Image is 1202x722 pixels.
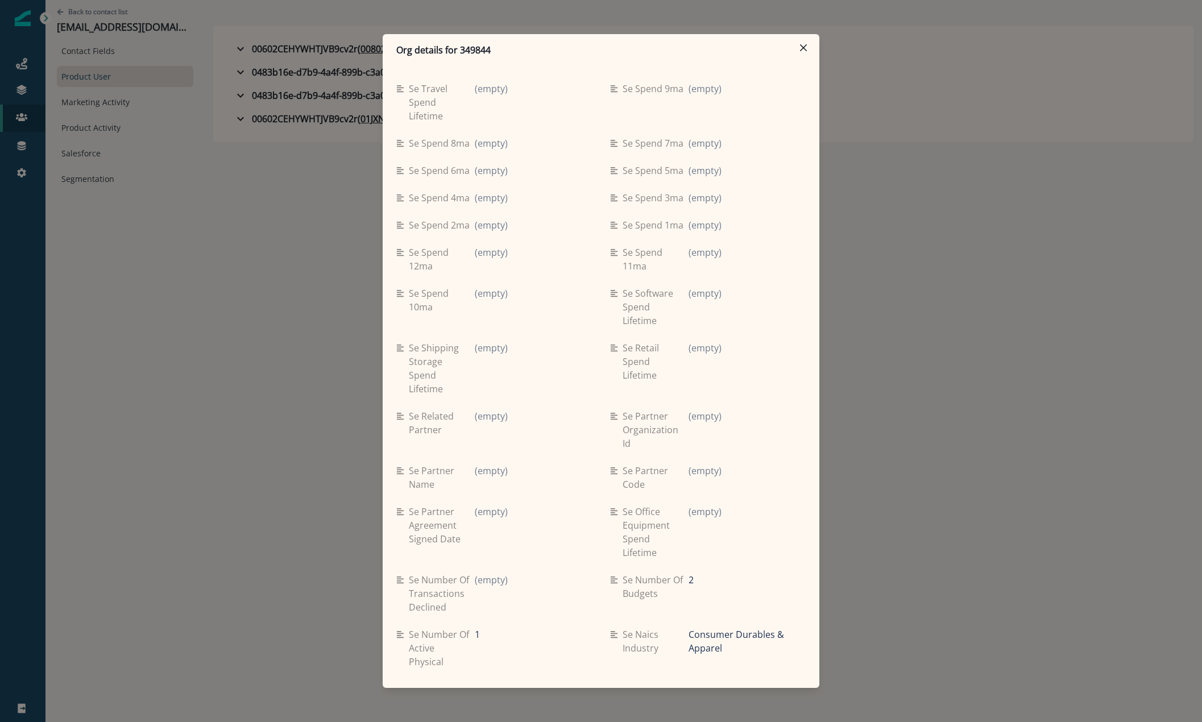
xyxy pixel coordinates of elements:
p: (empty) [689,464,722,478]
p: (empty) [689,164,722,177]
p: (empty) [689,136,722,150]
p: 2 [689,573,694,587]
p: (empty) [689,191,722,205]
p: (empty) [689,82,722,96]
p: Se spend 9ma [623,82,688,96]
p: Se spend 11ma [623,246,689,273]
p: Se software spend lifetime [623,287,689,327]
p: (empty) [475,164,508,177]
p: (empty) [475,464,508,478]
p: (empty) [689,505,722,518]
p: (empty) [475,82,508,96]
p: Se spend 1ma [623,218,688,232]
p: (empty) [475,341,508,355]
p: (empty) [689,409,722,423]
p: Se office equipment spend lifetime [623,505,689,559]
p: (empty) [475,573,508,587]
p: Se spend 6ma [409,164,474,177]
p: Se number of active physical cards [409,628,475,682]
p: Se partner agreement signed date [409,505,475,546]
p: Se partner name [409,464,475,491]
p: Se number of transactions declined [409,573,475,614]
p: (empty) [475,505,508,518]
p: 1 [475,628,480,641]
p: Se spend 4ma [409,191,474,205]
p: Consumer Durables & Apparel [689,628,806,655]
p: (empty) [475,191,508,205]
p: (empty) [475,246,508,259]
p: Se partner organization id [623,409,689,450]
p: Se spend 3ma [623,191,688,205]
p: Se retail spend lifetime [623,341,689,382]
p: Se partner code [623,464,689,491]
p: (empty) [475,218,508,232]
p: (empty) [689,341,722,355]
p: (empty) [689,218,722,232]
p: (empty) [475,409,508,423]
p: Se naics industry [623,628,689,655]
p: (empty) [689,287,722,300]
p: Se spend 12ma [409,246,475,273]
p: (empty) [475,136,508,150]
p: Se spend 8ma [409,136,474,150]
p: Org details for 349844 [396,43,491,57]
p: Se shipping storage spend lifetime [409,341,475,396]
p: Se spend 10ma [409,287,475,314]
p: (empty) [475,287,508,300]
p: Se spend 2ma [409,218,474,232]
p: (empty) [689,246,722,259]
p: Se travel spend lifetime [409,82,475,123]
button: Close [794,39,813,57]
p: Se spend 7ma [623,136,688,150]
p: Se number of budgets [623,573,689,600]
p: Se related partner [409,409,475,437]
p: Se spend 5ma [623,164,688,177]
